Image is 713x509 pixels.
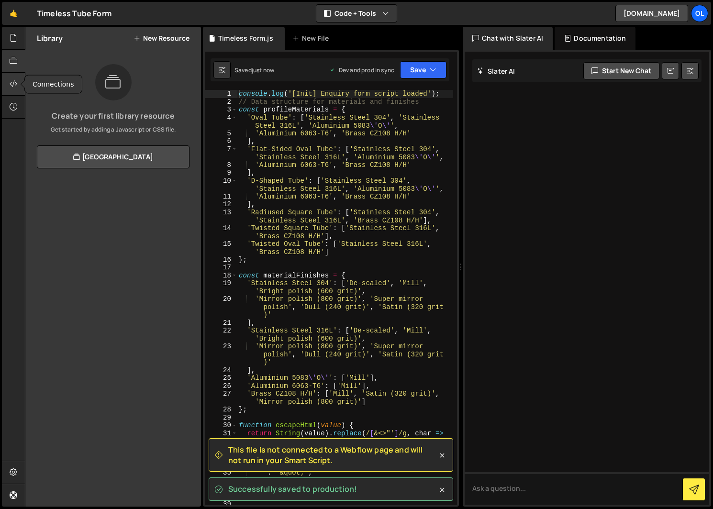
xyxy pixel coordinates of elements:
div: 6 [205,137,237,145]
div: 33 [205,453,237,461]
div: 3 [205,106,237,114]
div: 1 [205,90,237,98]
a: Ol [691,5,708,22]
button: Start new chat [583,62,659,79]
h2: Library [37,33,63,44]
button: New Resource [134,34,189,42]
span: This file is not connected to a Webflow page and will not run in your Smart Script. [228,444,437,466]
div: 9 [205,169,237,177]
div: 4 [205,114,237,130]
div: 8 [205,161,237,169]
div: 11 [205,193,237,201]
div: 34 [205,461,237,469]
div: New File [292,33,333,43]
button: Code + Tools [316,5,397,22]
button: Save [400,61,446,78]
div: 12 [205,200,237,209]
div: Saved [234,66,274,74]
div: 27 [205,390,237,406]
div: 21 [205,319,237,327]
div: 16 [205,256,237,264]
div: 36 [205,477,237,485]
h3: Create your first library resource [33,112,193,120]
a: 🤙 [2,2,25,25]
div: 13 [205,209,237,224]
div: 7 [205,145,237,161]
div: Connections [25,76,82,93]
div: 20 [205,295,237,319]
div: 17 [205,264,237,272]
div: 18 [205,272,237,280]
div: 19 [205,279,237,295]
div: Timeless Tube Form [37,8,111,19]
div: 32 [205,445,237,454]
div: 35 [205,469,237,477]
span: Successfully saved to production! [228,484,357,494]
div: 15 [205,240,237,256]
div: 2 [205,98,237,106]
div: 31 [205,430,237,445]
div: Timeless Form.js [218,33,273,43]
div: Dev and prod in sync [329,66,394,74]
div: just now [252,66,274,74]
a: [GEOGRAPHIC_DATA] [37,145,189,168]
div: 23 [205,343,237,366]
div: 29 [205,414,237,422]
div: 30 [205,421,237,430]
div: 5 [205,130,237,138]
div: Documentation [555,27,635,50]
div: 10 [205,177,237,193]
p: Get started by adding a Javascript or CSS file. [33,125,193,134]
div: 37 [205,485,237,493]
div: 25 [205,374,237,382]
div: 22 [205,327,237,343]
div: 38 [205,493,237,501]
div: Chat with Slater AI [463,27,553,50]
div: 28 [205,406,237,414]
div: 24 [205,366,237,375]
a: [DOMAIN_NAME] [615,5,688,22]
div: 39 [205,500,237,509]
div: 14 [205,224,237,240]
div: 26 [205,382,237,390]
h2: Slater AI [477,66,515,76]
